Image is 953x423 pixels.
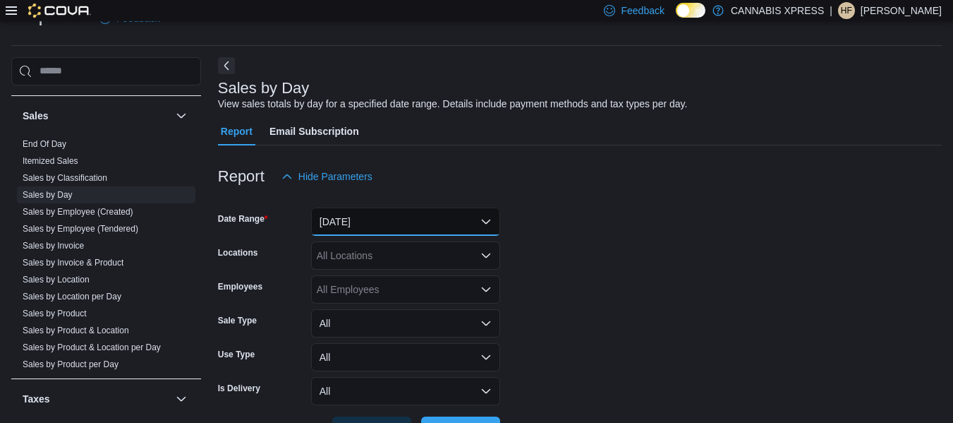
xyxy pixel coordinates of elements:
button: Next [218,57,235,74]
span: End Of Day [23,138,66,150]
button: Taxes [173,391,190,407]
span: Sales by Day [23,189,73,201]
a: Sales by Employee (Created) [23,207,133,217]
h3: Sales [23,109,49,123]
span: Sales by Invoice [23,240,84,251]
span: HF [841,2,852,19]
a: Sales by Invoice [23,241,84,251]
button: Taxes [23,392,170,406]
a: Sales by Invoice & Product [23,258,123,268]
p: CANNABIS XPRESS [731,2,824,19]
a: Sales by Product per Day [23,359,119,369]
span: Itemized Sales [23,155,78,167]
button: All [311,377,500,405]
span: Sales by Location per Day [23,291,121,302]
label: Locations [218,247,258,258]
a: Sales by Location per Day [23,292,121,302]
button: Hide Parameters [276,162,378,191]
a: Sales by Product & Location [23,326,129,335]
button: Sales [23,109,170,123]
a: Sales by Day [23,190,73,200]
span: Sales by Product & Location per Day [23,342,161,353]
label: Sale Type [218,315,257,326]
button: Open list of options [480,250,492,261]
div: View sales totals by day for a specified date range. Details include payment methods and tax type... [218,97,688,112]
span: Sales by Classification [23,172,107,184]
span: Sales by Employee (Created) [23,206,133,218]
span: Sales by Location [23,274,90,285]
span: Report [221,117,253,145]
span: Sales by Employee (Tendered) [23,223,138,234]
a: Products to Archive [23,76,95,86]
a: Sales by Product [23,309,87,318]
button: All [311,343,500,371]
button: Open list of options [480,284,492,295]
img: Cova [28,4,91,18]
a: Sales by Classification [23,173,107,183]
label: Is Delivery [218,383,260,394]
span: Sales by Invoice & Product [23,257,123,268]
span: Sales by Product per Day [23,359,119,370]
div: Sales [11,136,201,379]
div: Hayden Flannigan [838,2,855,19]
a: Sales by Product & Location per Day [23,342,161,352]
span: Feedback [621,4,664,18]
p: [PERSON_NAME] [861,2,942,19]
a: Sales by Employee (Tendered) [23,224,138,234]
a: Sales by Location [23,275,90,285]
span: Sales by Product [23,308,87,319]
h3: Taxes [23,392,50,406]
button: All [311,309,500,338]
label: Date Range [218,213,268,225]
h3: Sales by Day [218,80,310,97]
a: End Of Day [23,139,66,149]
label: Use Type [218,349,255,360]
input: Dark Mode [676,3,705,18]
p: | [830,2,832,19]
a: Itemized Sales [23,156,78,166]
button: Sales [173,107,190,124]
span: Sales by Product & Location [23,325,129,336]
span: Hide Parameters [298,169,372,184]
span: Email Subscription [269,117,359,145]
button: [DATE] [311,208,500,236]
h3: Report [218,168,265,185]
label: Employees [218,281,262,292]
